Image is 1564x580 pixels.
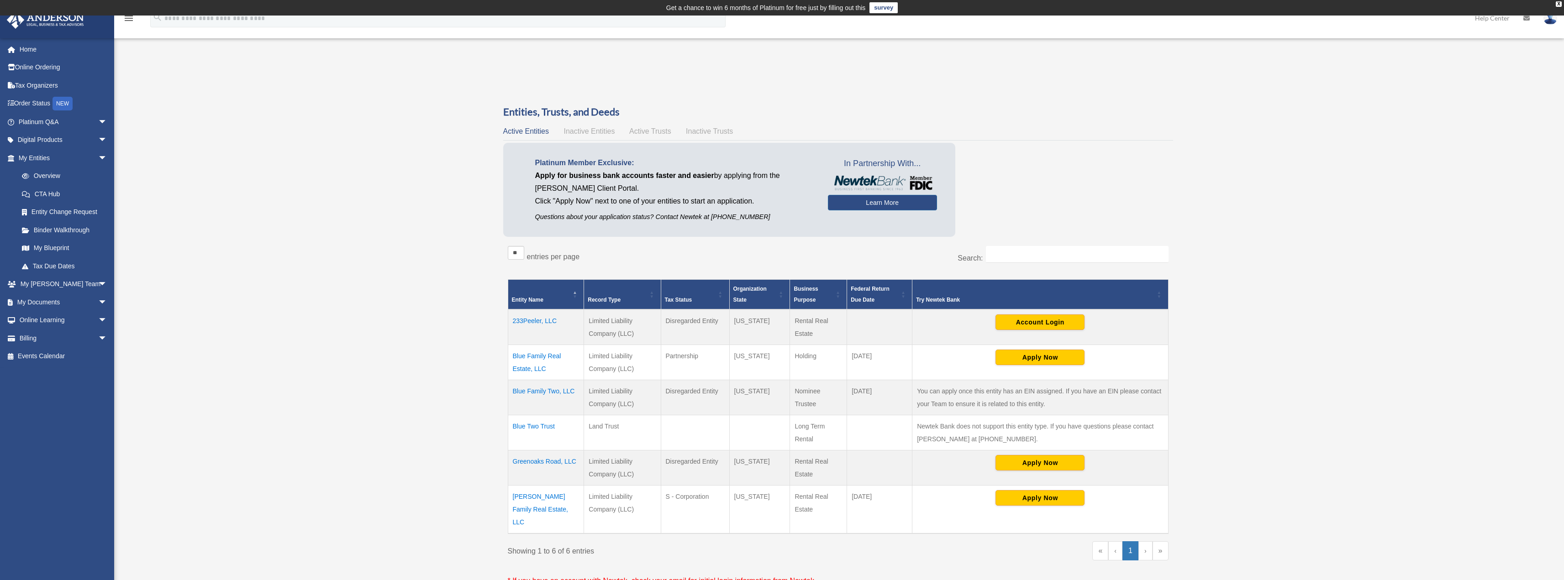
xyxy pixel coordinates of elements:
span: Inactive Entities [563,127,615,135]
td: [DATE] [847,380,912,415]
span: Active Entities [503,127,549,135]
a: Platinum Q&Aarrow_drop_down [6,113,121,131]
th: Tax Status: Activate to sort [661,280,729,310]
a: My Entitiesarrow_drop_down [6,149,116,167]
a: Online Ordering [6,58,121,77]
th: Entity Name: Activate to invert sorting [508,280,584,310]
div: NEW [53,97,73,110]
td: [US_STATE] [729,450,790,486]
span: Record Type [588,297,621,303]
img: Anderson Advisors Platinum Portal [4,11,87,29]
th: Federal Return Due Date: Activate to sort [847,280,912,310]
a: Tax Organizers [6,76,121,94]
span: arrow_drop_down [98,113,116,131]
a: My [PERSON_NAME] Teamarrow_drop_down [6,275,121,293]
a: Next [1138,541,1153,560]
span: Active Trusts [629,127,671,135]
img: NewtekBankLogoSM.png [832,176,932,190]
button: Apply Now [995,350,1085,365]
label: Search: [958,254,983,262]
td: Nominee Trustee [790,380,847,415]
a: Events Calendar [6,347,121,366]
a: Binder Walkthrough [13,221,116,239]
img: User Pic [1543,11,1557,25]
a: Overview [13,167,112,185]
button: Apply Now [995,455,1085,470]
a: Previous [1108,541,1122,560]
td: Partnership [661,345,729,380]
span: arrow_drop_down [98,293,116,312]
td: [US_STATE] [729,345,790,380]
span: Organization State [733,286,767,303]
td: Limited Liability Company (LLC) [584,380,661,415]
td: Blue Family Real Estate, LLC [508,345,584,380]
span: Tax Status [665,297,692,303]
div: Showing 1 to 6 of 6 entries [508,541,832,558]
button: Apply Now [995,490,1085,506]
a: survey [869,2,898,13]
span: arrow_drop_down [98,149,116,167]
td: Limited Liability Company (LLC) [584,345,661,380]
i: menu [123,13,134,24]
td: Disregarded Entity [661,450,729,486]
td: Long Term Rental [790,415,847,450]
a: My Blueprint [13,239,116,257]
div: close [1556,1,1562,7]
td: Limited Liability Company (LLC) [584,486,661,534]
td: [US_STATE] [729,309,790,345]
a: Learn More [828,195,937,210]
td: Land Trust [584,415,661,450]
p: Platinum Member Exclusive: [535,157,814,169]
th: Business Purpose: Activate to sort [790,280,847,310]
a: Tax Due Dates [13,257,116,275]
span: Business Purpose [794,286,818,303]
button: Account Login [995,314,1085,330]
span: In Partnership With... [828,157,937,171]
span: arrow_drop_down [98,275,116,294]
td: [DATE] [847,345,912,380]
td: S - Corporation [661,486,729,534]
span: Inactive Trusts [686,127,733,135]
td: Disregarded Entity [661,309,729,345]
a: Billingarrow_drop_down [6,329,121,347]
a: Digital Productsarrow_drop_down [6,131,121,149]
a: Account Login [995,318,1085,325]
td: [PERSON_NAME] Family Real Estate, LLC [508,486,584,534]
a: Order StatusNEW [6,94,121,113]
span: Apply for business bank accounts faster and easier [535,172,714,179]
td: Rental Real Estate [790,486,847,534]
td: 233Peeler, LLC [508,309,584,345]
a: First [1092,541,1108,560]
th: Organization State: Activate to sort [729,280,790,310]
th: Record Type: Activate to sort [584,280,661,310]
p: Click "Apply Now" next to one of your entities to start an application. [535,195,814,208]
td: Blue Two Trust [508,415,584,450]
span: arrow_drop_down [98,131,116,150]
td: Rental Real Estate [790,309,847,345]
label: entries per page [527,253,580,261]
td: Newtek Bank does not support this entity type. If you have questions please contact [PERSON_NAME]... [912,415,1168,450]
td: Rental Real Estate [790,450,847,486]
th: Try Newtek Bank : Activate to sort [912,280,1168,310]
td: Holding [790,345,847,380]
a: menu [123,16,134,24]
h3: Entities, Trusts, and Deeds [503,105,1173,119]
div: Get a chance to win 6 months of Platinum for free just by filling out this [666,2,866,13]
span: Entity Name [512,297,543,303]
td: Limited Liability Company (LLC) [584,309,661,345]
td: Blue Family Two, LLC [508,380,584,415]
td: Disregarded Entity [661,380,729,415]
td: [US_STATE] [729,486,790,534]
a: My Documentsarrow_drop_down [6,293,121,311]
span: Federal Return Due Date [851,286,890,303]
a: Entity Change Request [13,203,116,221]
p: by applying from the [PERSON_NAME] Client Portal. [535,169,814,195]
td: [US_STATE] [729,380,790,415]
a: Home [6,40,121,58]
a: Online Learningarrow_drop_down [6,311,121,329]
div: Try Newtek Bank [916,294,1154,305]
span: arrow_drop_down [98,311,116,330]
td: Limited Liability Company (LLC) [584,450,661,486]
a: CTA Hub [13,185,116,203]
